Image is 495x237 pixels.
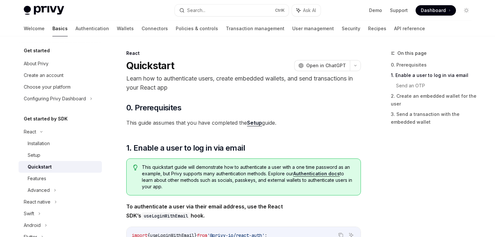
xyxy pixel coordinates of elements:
[28,186,50,194] div: Advanced
[142,164,354,190] span: This quickstart guide will demonstrate how to authenticate a user with a one time password as an ...
[397,49,427,57] span: On this page
[187,6,205,14] div: Search...
[303,7,316,14] span: Ask AI
[126,118,361,127] span: This guide assumes that you have completed the guide.
[24,71,63,79] div: Create an account
[461,5,472,16] button: Toggle dark mode
[28,175,46,182] div: Features
[292,5,321,16] button: Ask AI
[24,60,48,68] div: About Privy
[19,81,102,93] a: Choose your platform
[28,140,50,147] div: Installation
[19,161,102,173] a: Quickstart
[342,21,360,36] a: Security
[24,95,86,103] div: Configuring Privy Dashboard
[19,138,102,149] a: Installation
[396,81,477,91] a: Send an OTP
[52,21,68,36] a: Basics
[247,119,262,126] a: Setup
[226,21,284,36] a: Transaction management
[294,60,350,71] button: Open in ChatGPT
[28,163,52,171] div: Quickstart
[24,210,34,218] div: Swift
[142,21,168,36] a: Connectors
[416,5,456,16] a: Dashboard
[19,173,102,184] a: Features
[394,21,425,36] a: API reference
[24,198,50,206] div: React native
[141,212,191,219] code: useLoginWithEmail
[19,58,102,69] a: About Privy
[133,165,138,170] svg: Tip
[126,103,181,113] span: 0. Prerequisites
[24,47,50,55] h5: Get started
[76,21,109,36] a: Authentication
[390,7,408,14] a: Support
[391,91,477,109] a: 2. Create an embedded wallet for the user
[176,21,218,36] a: Policies & controls
[275,8,285,13] span: Ctrl K
[126,203,283,219] strong: To authenticate a user via their email address, use the React SDK’s hook.
[306,62,346,69] span: Open in ChatGPT
[24,128,36,136] div: React
[126,60,174,71] h1: Quickstart
[24,6,64,15] img: light logo
[19,149,102,161] a: Setup
[126,50,361,56] div: React
[117,21,134,36] a: Wallets
[391,109,477,127] a: 3. Send a transaction with the embedded wallet
[175,5,289,16] button: Search...CtrlK
[421,7,446,14] span: Dashboard
[391,60,477,70] a: 0. Prerequisites
[24,83,71,91] div: Choose your platform
[126,143,245,153] span: 1. Enable a user to log in via email
[24,115,68,123] h5: Get started by SDK
[28,151,40,159] div: Setup
[293,171,340,177] a: Authentication docs
[368,21,386,36] a: Recipes
[24,21,45,36] a: Welcome
[126,74,361,92] p: Learn how to authenticate users, create embedded wallets, and send transactions in your React app
[19,69,102,81] a: Create an account
[369,7,382,14] a: Demo
[292,21,334,36] a: User management
[391,70,477,81] a: 1. Enable a user to log in via email
[24,221,41,229] div: Android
